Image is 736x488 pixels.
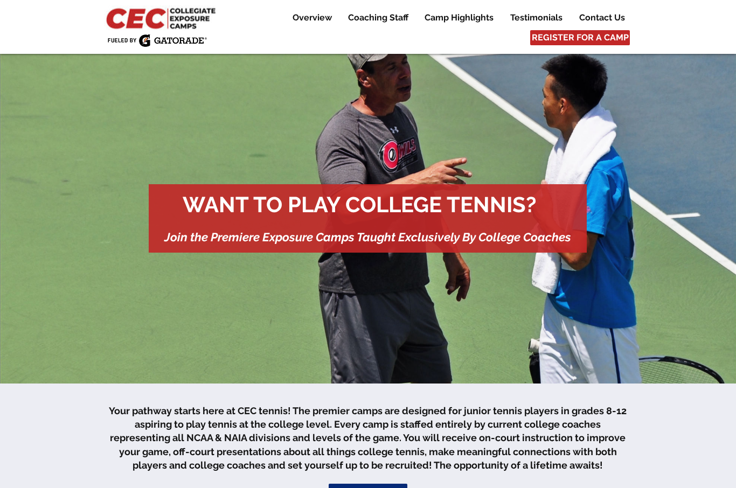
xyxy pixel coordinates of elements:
span: Your pathway starts here at CEC tennis! The premier camps are designed for junior tennis players ... [109,405,627,471]
p: Overview [287,11,337,24]
a: Coaching Staff [340,11,416,24]
nav: Site [276,11,633,24]
a: REGISTER FOR A CAMP [530,30,630,45]
span: REGISTER FOR A CAMP [532,32,629,44]
img: CEC Logo Primary_edited.jpg [104,5,220,30]
p: Camp Highlights [419,11,499,24]
a: Camp Highlights [416,11,502,24]
span: WANT TO PLAY COLLEGE TENNIS? [183,192,536,217]
p: Coaching Staff [343,11,414,24]
a: Overview [284,11,339,24]
a: Testimonials [502,11,571,24]
a: Contact Us [571,11,633,24]
span: Join the Premiere Exposure Camps Taught Exclusively By College Coaches [164,230,571,244]
p: Testimonials [505,11,568,24]
img: Fueled by Gatorade.png [107,34,207,47]
p: Contact Us [574,11,630,24]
